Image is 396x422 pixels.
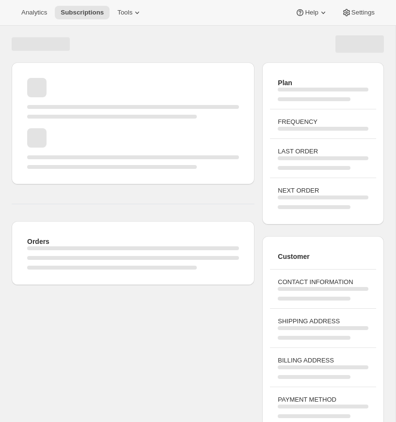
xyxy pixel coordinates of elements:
[278,277,368,287] h3: CONTACT INFORMATION
[55,6,110,19] button: Subscriptions
[111,6,148,19] button: Tools
[305,9,318,16] span: Help
[16,6,53,19] button: Analytics
[27,237,239,246] h2: Orders
[278,186,368,196] h3: NEXT ORDER
[278,356,368,365] h3: BILLING ADDRESS
[278,316,368,326] h3: SHIPPING ADDRESS
[278,78,368,88] h2: Plan
[278,252,368,261] h2: Customer
[117,9,132,16] span: Tools
[278,147,368,156] h3: LAST ORDER
[278,117,368,127] h3: FREQUENCY
[289,6,333,19] button: Help
[336,6,380,19] button: Settings
[351,9,375,16] span: Settings
[61,9,104,16] span: Subscriptions
[21,9,47,16] span: Analytics
[278,395,368,405] h3: PAYMENT METHOD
